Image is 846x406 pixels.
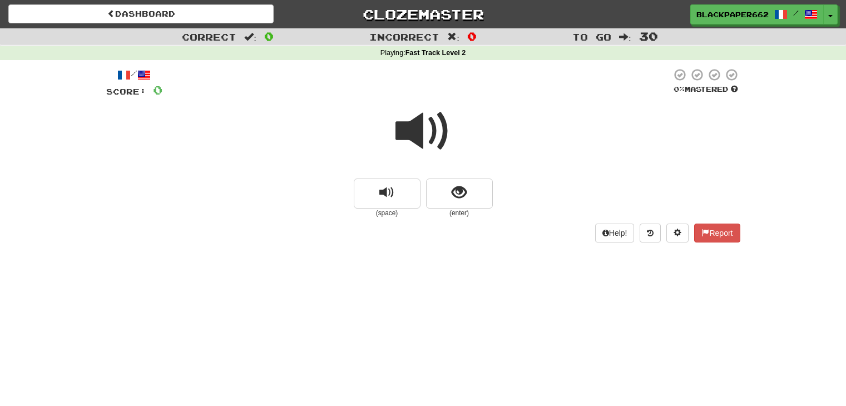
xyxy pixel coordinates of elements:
span: Correct [182,31,236,42]
span: BlackPaper662 [696,9,769,19]
span: : [619,32,631,42]
a: Dashboard [8,4,274,23]
span: 0 [264,29,274,43]
span: 0 % [674,85,685,93]
span: Score: [106,87,146,96]
button: replay audio [354,179,420,209]
small: (enter) [426,209,493,218]
button: show sentence [426,179,493,209]
span: 0 [467,29,477,43]
span: : [244,32,256,42]
button: Report [694,224,740,242]
div: Mastered [671,85,740,95]
a: Clozemaster [290,4,556,24]
button: Help! [595,224,635,242]
span: 30 [639,29,658,43]
span: To go [572,31,611,42]
span: 0 [153,83,162,97]
span: / [793,9,799,17]
span: : [447,32,459,42]
div: / [106,68,162,82]
small: (space) [354,209,420,218]
button: Round history (alt+y) [640,224,661,242]
span: Incorrect [369,31,439,42]
strong: Fast Track Level 2 [405,49,466,57]
a: BlackPaper662 / [690,4,824,24]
